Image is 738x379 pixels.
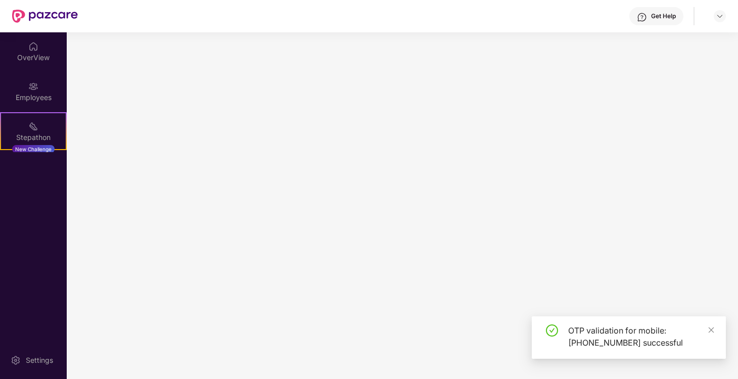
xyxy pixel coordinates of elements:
img: New Pazcare Logo [12,10,78,23]
img: svg+xml;base64,PHN2ZyBpZD0iU2V0dGluZy0yMHgyMCIgeG1sbnM9Imh0dHA6Ly93d3cudzMub3JnLzIwMDAvc3ZnIiB3aW... [11,355,21,365]
img: svg+xml;base64,PHN2ZyBpZD0iRHJvcGRvd24tMzJ4MzIiIHhtbG5zPSJodHRwOi8vd3d3LnczLm9yZy8yMDAwL3N2ZyIgd2... [716,12,724,20]
div: OTP validation for mobile: [PHONE_NUMBER] successful [568,324,714,349]
img: svg+xml;base64,PHN2ZyB4bWxucz0iaHR0cDovL3d3dy53My5vcmcvMjAwMC9zdmciIHdpZHRoPSIyMSIgaGVpZ2h0PSIyMC... [28,121,38,131]
div: New Challenge [12,145,55,153]
span: check-circle [546,324,558,337]
img: svg+xml;base64,PHN2ZyBpZD0iSG9tZSIgeG1sbnM9Imh0dHA6Ly93d3cudzMub3JnLzIwMDAvc3ZnIiB3aWR0aD0iMjAiIG... [28,41,38,52]
div: Settings [23,355,56,365]
div: Get Help [651,12,676,20]
div: Stepathon [1,132,66,143]
img: svg+xml;base64,PHN2ZyBpZD0iRW1wbG95ZWVzIiB4bWxucz0iaHR0cDovL3d3dy53My5vcmcvMjAwMC9zdmciIHdpZHRoPS... [28,81,38,91]
img: svg+xml;base64,PHN2ZyBpZD0iSGVscC0zMngzMiIgeG1sbnM9Imh0dHA6Ly93d3cudzMub3JnLzIwMDAvc3ZnIiB3aWR0aD... [637,12,647,22]
span: close [708,326,715,334]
